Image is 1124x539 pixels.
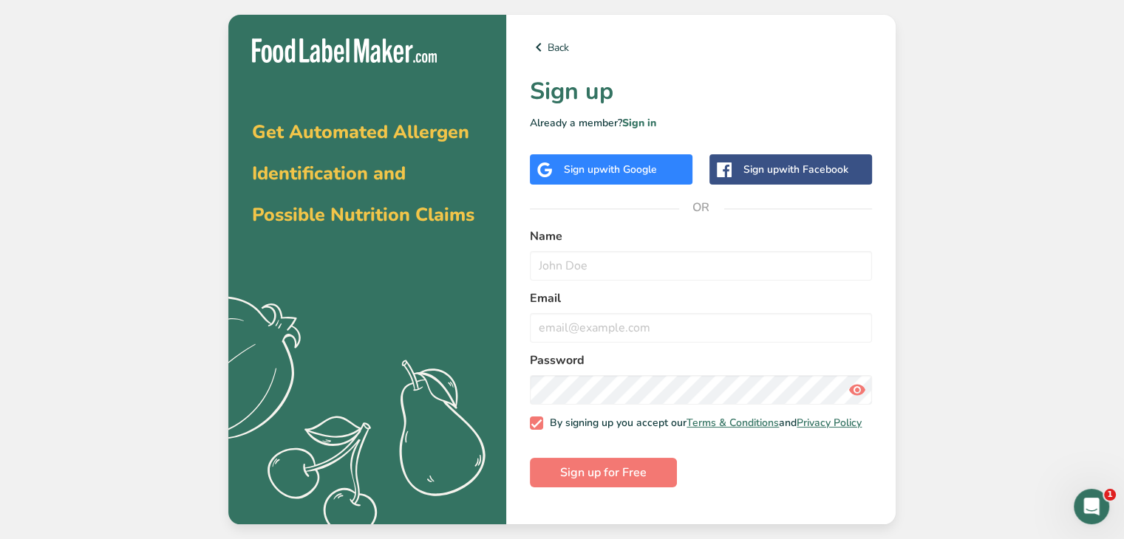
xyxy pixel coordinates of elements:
a: Terms & Conditions [687,416,779,430]
a: Sign in [622,116,656,130]
span: with Facebook [779,162,848,176]
label: Name [530,227,872,245]
label: Email [530,289,872,307]
label: Password [530,351,872,369]
div: Sign up [564,162,657,177]
span: 1 [1104,489,1116,501]
span: with Google [599,162,657,176]
span: By signing up you accept our and [543,416,862,430]
img: Food Label Maker [252,38,437,63]
h1: Sign up [530,74,872,109]
div: Sign up [743,162,848,177]
span: OR [679,185,723,230]
a: Privacy Policy [797,416,862,430]
button: Sign up for Free [530,458,677,487]
input: email@example.com [530,313,872,343]
a: Back [530,38,872,56]
span: Sign up for Free [560,464,647,481]
input: John Doe [530,251,872,281]
span: Get Automated Allergen Identification and Possible Nutrition Claims [252,120,474,227]
p: Already a member? [530,115,872,131]
iframe: Intercom live chat [1074,489,1109,524]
